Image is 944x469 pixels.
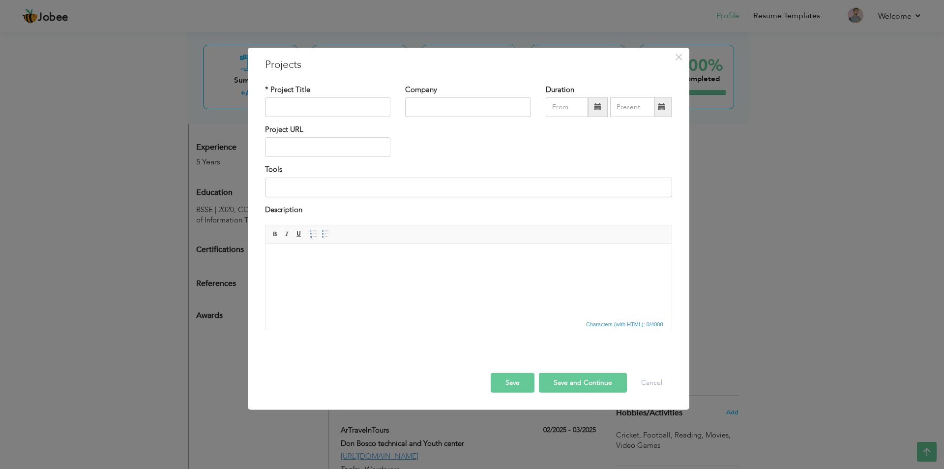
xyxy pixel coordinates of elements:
[631,373,672,393] button: Cancel
[584,320,666,329] div: Statistics
[282,229,293,240] a: Italic
[405,84,437,94] label: Company
[491,373,534,393] button: Save
[675,48,683,65] span: ×
[294,229,304,240] a: Underline
[265,57,672,72] h3: Projects
[308,229,319,240] a: Insert/Remove Numbered List
[265,205,302,215] label: Description
[270,229,281,240] a: Bold
[265,164,282,175] label: Tools
[546,97,588,117] input: From
[320,229,331,240] a: Insert/Remove Bulleted List
[539,373,627,393] button: Save and Continue
[584,320,665,329] span: Characters (with HTML): 0/4000
[265,244,672,318] iframe: Rich Text Editor, projectEditor
[671,49,687,64] button: Close
[546,84,574,94] label: Duration
[265,125,303,135] label: Project URL
[265,84,310,94] label: * Project Title
[610,97,655,117] input: Present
